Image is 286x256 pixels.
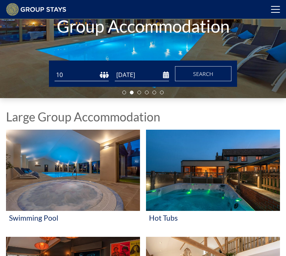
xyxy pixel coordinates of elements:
[146,130,280,231] a: 'Hot Tubs' - Large Group Accommodation Holiday Ideas Hot Tubs
[9,214,137,222] h3: Swimming Pool
[193,70,213,77] span: Search
[175,66,231,81] button: Search
[6,130,140,211] img: 'Swimming Pool' - Large Group Accommodation Holiday Ideas
[115,69,169,81] input: Arrival Date
[6,130,140,231] a: 'Swimming Pool' - Large Group Accommodation Holiday Ideas Swimming Pool
[6,3,66,16] img: Group Stays
[146,130,280,211] img: 'Hot Tubs' - Large Group Accommodation Holiday Ideas
[149,214,277,222] h3: Hot Tubs
[6,110,160,123] h1: Large Group Accommodation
